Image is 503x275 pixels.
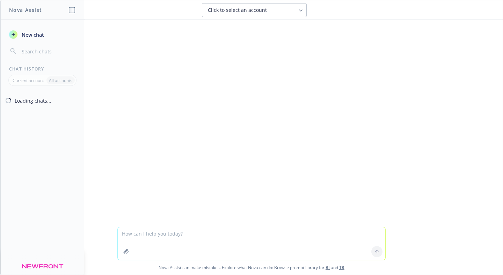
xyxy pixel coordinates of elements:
[208,7,267,14] span: Click to select an account
[49,77,72,83] p: All accounts
[202,3,307,17] button: Click to select an account
[339,265,344,270] a: TR
[1,94,84,107] button: Loading chats...
[326,265,330,270] a: BI
[3,260,500,275] span: Nova Assist can make mistakes. Explore what Nova can do: Browse prompt library for and
[13,77,44,83] p: Current account
[20,31,44,38] span: New chat
[20,46,76,56] input: Search chats
[6,28,79,41] button: New chat
[9,6,42,14] h1: Nova Assist
[1,66,84,72] div: Chat History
